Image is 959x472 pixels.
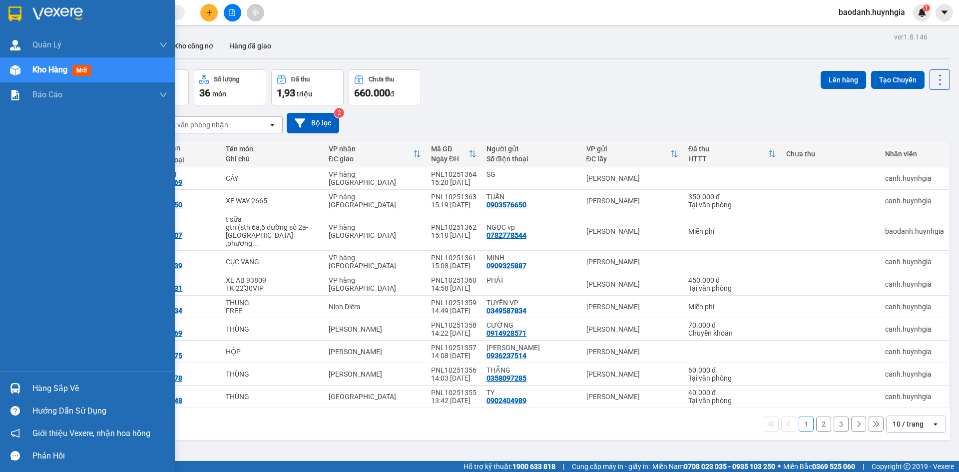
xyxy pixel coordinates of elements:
[142,223,216,231] div: tai
[226,284,318,292] div: TK 22'30VIP
[10,40,20,50] img: warehouse-icon
[586,303,678,311] div: [PERSON_NAME]
[431,276,477,284] div: PNL10251360
[287,113,339,133] button: Bộ lọc
[885,174,944,182] div: canh.huynhgia
[932,420,940,428] svg: open
[10,406,20,416] span: question-circle
[918,8,927,17] img: icon-new-feature
[688,329,776,337] div: Chuyển khoản
[142,299,216,307] div: TUYÊN VP
[431,299,477,307] div: PNL10251359
[431,389,477,397] div: PNL10251355
[142,254,216,262] div: HÀ
[885,280,944,288] div: canh.huynhgia
[834,417,849,432] button: 3
[142,344,216,352] div: TRINH
[885,325,944,333] div: canh.huynhgia
[226,223,318,247] div: gtn (sth 6a,6 đường số 2a-kdt hà quang lhp ,phương phước hải )
[586,258,678,266] div: [PERSON_NAME]
[586,197,678,205] div: [PERSON_NAME]
[885,348,944,356] div: canh.huynhgia
[486,329,526,337] div: 0914928571
[486,170,576,178] div: SG
[8,6,21,21] img: logo-vxr
[224,4,241,21] button: file-add
[925,4,928,11] span: 1
[586,370,678,378] div: [PERSON_NAME]
[206,9,213,16] span: plus
[226,348,318,356] div: HỘP
[226,299,318,307] div: THÙNG
[142,276,216,284] div: PHÁT
[329,276,421,292] div: VP hàng [GEOGRAPHIC_DATA]
[486,366,576,374] div: THẮNG
[159,91,167,99] span: down
[194,69,266,105] button: Số lượng36món
[894,31,928,42] div: ver 1.8.146
[904,463,911,470] span: copyright
[885,227,944,235] div: baodanh.huynhgia
[486,155,576,163] div: Số điện thoại
[226,370,318,378] div: THÙNG
[688,321,776,329] div: 70.000 đ
[229,9,236,16] span: file-add
[252,9,259,16] span: aim
[226,393,318,401] div: THÙNG
[431,321,477,329] div: PNL10251358
[586,393,678,401] div: [PERSON_NAME]
[334,108,344,118] sup: 2
[291,76,310,83] div: Đã thu
[586,325,678,333] div: [PERSON_NAME]
[226,258,318,266] div: CỤC VÀNG
[431,329,477,337] div: 14:22 [DATE]
[268,121,276,129] svg: open
[142,144,216,152] div: Người nhận
[226,276,318,284] div: XE AB 93809
[885,370,944,378] div: canh.huynhgia
[885,258,944,266] div: canh.huynhgia
[329,155,413,163] div: ĐC giao
[486,307,526,315] div: 0349587834
[885,393,944,401] div: canh.huynhgia
[512,463,555,471] strong: 1900 633 818
[586,145,670,153] div: VP gửi
[247,4,264,21] button: aim
[329,370,421,378] div: [PERSON_NAME]
[486,397,526,405] div: 0902404989
[486,352,526,360] div: 0936237514
[32,381,167,396] div: Hàng sắp về
[199,87,210,99] span: 36
[688,374,776,382] div: Tại văn phòng
[821,71,866,89] button: Lên hàng
[10,451,20,461] span: message
[486,389,576,397] div: TY
[431,352,477,360] div: 14:08 [DATE]
[10,65,20,75] img: warehouse-icon
[212,90,226,98] span: món
[486,299,576,307] div: TUYÊN VP
[652,461,775,472] span: Miền Nam
[431,193,477,201] div: PNL10251363
[486,344,576,352] div: NGỌC ANH
[32,449,167,464] div: Phản hồi
[142,193,216,201] div: TUẤN
[10,383,20,394] img: warehouse-icon
[349,69,421,105] button: Chưa thu660.000đ
[32,88,62,101] span: Báo cáo
[226,307,318,315] div: FREE
[32,427,150,440] span: Giới thiệu Vexere, nhận hoa hồng
[486,254,576,262] div: MINH
[486,276,576,284] div: PHÁT
[688,276,776,284] div: 450.000 đ
[226,197,318,205] div: XE WAY 2665
[936,4,953,21] button: caret-down
[893,419,924,429] div: 10 / trang
[783,461,855,472] span: Miền Bắc
[277,87,295,99] span: 1,93
[200,4,218,21] button: plus
[324,141,426,167] th: Toggle SortBy
[431,201,477,209] div: 15:19 [DATE]
[486,321,576,329] div: CƯỜNG
[431,223,477,231] div: PNL10251362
